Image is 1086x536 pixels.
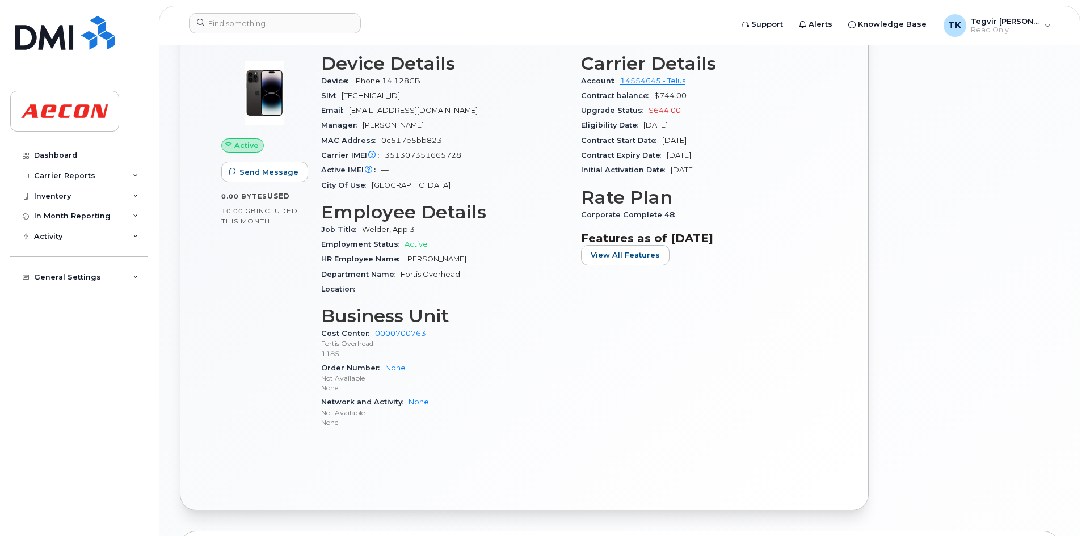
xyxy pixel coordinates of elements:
[662,136,687,145] span: [DATE]
[385,151,461,159] span: 351307351665728
[372,181,451,189] span: [GEOGRAPHIC_DATA]
[321,240,405,248] span: Employment Status
[840,13,935,36] a: Knowledge Base
[321,329,375,337] span: Cost Center
[971,26,1039,35] span: Read Only
[239,167,298,178] span: Send Message
[381,136,442,145] span: 0c517e5bb823
[342,91,400,100] span: [TECHNICAL_ID]
[321,255,405,263] span: HR Employee Name
[581,166,671,174] span: Initial Activation Date
[321,136,381,145] span: MAC Address
[581,53,827,74] h3: Carrier Details
[321,166,381,174] span: Active IMEI
[321,339,567,348] p: Fortis Overhead
[375,329,426,337] a: 0000700763
[321,181,372,189] span: City Of Use
[581,187,827,208] h3: Rate Plan
[936,14,1059,37] div: Tegvir Kalkat
[221,206,298,225] span: included this month
[581,121,643,129] span: Eligibility Date
[581,136,662,145] span: Contract Start Date
[581,245,670,265] button: View All Features
[649,106,681,115] span: $644.00
[791,13,840,36] a: Alerts
[643,121,668,129] span: [DATE]
[620,77,685,85] a: 14554645 - Telus
[321,398,409,406] span: Network and Activity
[581,106,649,115] span: Upgrade Status
[321,121,363,129] span: Manager
[321,383,567,392] p: None
[321,373,567,383] p: Not Available
[363,121,424,129] span: [PERSON_NAME]
[405,255,466,263] span: [PERSON_NAME]
[401,270,460,278] span: Fortis Overhead
[321,364,385,372] span: Order Number
[321,106,349,115] span: Email
[654,91,687,100] span: $744.00
[671,166,695,174] span: [DATE]
[321,285,361,293] span: Location
[751,19,783,30] span: Support
[405,240,428,248] span: Active
[321,417,567,427] p: None
[948,19,962,32] span: TK
[385,364,406,372] a: None
[381,166,389,174] span: —
[971,16,1039,26] span: Tegvir [PERSON_NAME]
[349,106,478,115] span: [EMAIL_ADDRESS][DOMAIN_NAME]
[221,162,308,182] button: Send Message
[362,225,415,234] span: Welder, App 3
[734,13,791,36] a: Support
[581,151,667,159] span: Contract Expiry Date
[409,398,429,406] a: None
[221,207,256,215] span: 10.00 GB
[321,270,401,278] span: Department Name
[809,19,832,30] span: Alerts
[230,59,298,127] img: image20231002-3703462-njx0qo.jpeg
[321,77,354,85] span: Device
[321,53,567,74] h3: Device Details
[189,13,361,33] input: Find something...
[581,210,681,219] span: Corporate Complete 48
[321,225,362,234] span: Job Title
[267,192,290,200] span: used
[321,151,385,159] span: Carrier IMEI
[321,202,567,222] h3: Employee Details
[354,77,420,85] span: iPhone 14 128GB
[581,91,654,100] span: Contract balance
[234,140,259,151] span: Active
[321,91,342,100] span: SIM
[221,192,267,200] span: 0.00 Bytes
[591,250,660,260] span: View All Features
[321,306,567,326] h3: Business Unit
[581,77,620,85] span: Account
[667,151,691,159] span: [DATE]
[321,349,567,358] p: 1185
[321,408,567,417] p: Not Available
[858,19,927,30] span: Knowledge Base
[581,231,827,245] h3: Features as of [DATE]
